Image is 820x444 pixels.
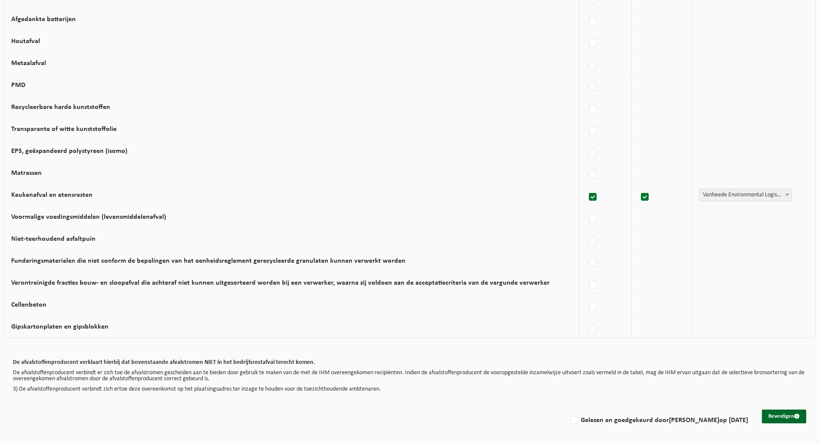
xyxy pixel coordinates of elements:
[762,410,806,423] button: Bevestigen
[699,189,792,202] span: Vanheede Environmental Logistics
[669,417,719,424] strong: [PERSON_NAME]
[11,60,46,67] label: Metaalafval
[11,16,76,23] label: Afgedankte batterijen
[11,301,46,308] label: Cellenbeton
[11,279,550,286] label: Verontreinigde fracties bouw- en sloopafval die achteraf niet kunnen uitgesorteerd worden bij een...
[11,236,96,242] label: Niet-teerhoudend asfaltpuin
[11,82,25,89] label: PMD
[699,189,792,201] span: Vanheede Environmental Logistics
[13,386,807,392] p: 3) De afvalstoffenproducent verbindt zich ertoe deze overeenkomst op het plaatsingsadres ter inza...
[11,148,127,155] label: EPS, geëxpandeerd polystyreen (isomo)
[11,170,42,177] label: Matrassen
[11,323,108,330] label: Gipskartonplaten en gipsblokken
[569,414,748,427] label: Gelezen en goedgekeurd door op [DATE]
[11,192,93,199] label: Keukenafval en etensresten
[11,126,117,133] label: Transparante of witte kunststoffolie
[11,258,405,264] label: Funderingsmaterialen die niet conform de bepalingen van het eenheidsreglement gerecycleerde granu...
[11,38,40,45] label: Houtafval
[13,359,315,366] b: De afvalstoffenproducent verklaart hierbij dat bovenstaande afvalstromen NIET in het bedrijfsrest...
[11,104,110,111] label: Recycleerbare harde kunststoffen
[13,370,807,382] p: De afvalstoffenproducent verbindt er zich toe de afvalstromen gescheiden aan te bieden door gebru...
[11,214,166,220] label: Voormalige voedingsmiddelen (levensmiddelenafval)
